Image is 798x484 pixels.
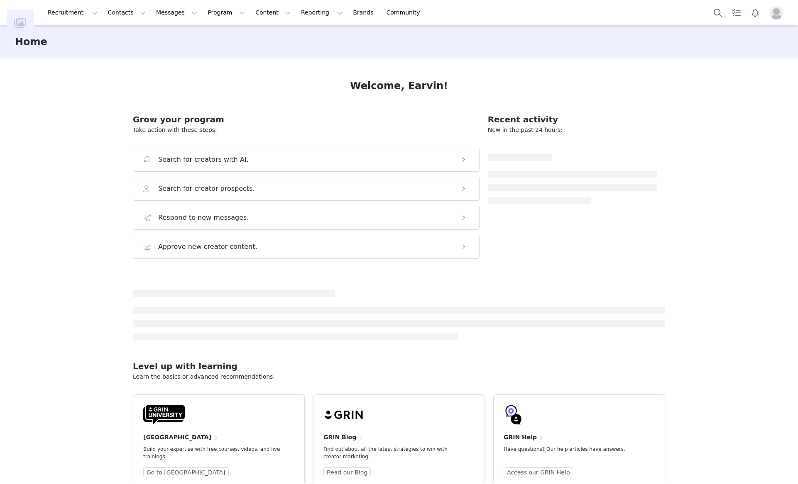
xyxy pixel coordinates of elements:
button: Approve new creator content. [133,235,480,259]
p: Take action with these steps: [133,126,480,134]
h3: Approve new creator content. [158,242,257,252]
h4: GRIN Blog [323,433,356,442]
h2: Recent activity [488,113,657,126]
img: GRIN-University-Logo-Black.svg [143,405,185,425]
a: Read our Blog [323,467,371,477]
button: Notifications [746,3,764,22]
button: Search [709,3,727,22]
h2: Grow your program [133,113,480,126]
button: Search for creators with AI. [133,148,480,172]
p: New in the past 24 hours: [488,126,657,134]
h4: GRIN Help [504,433,537,442]
button: Profile [765,6,791,19]
h1: Welcome, Earvin! [350,78,448,93]
p: Have questions? Our help articles have answers. [504,445,641,453]
p: Find out about all the latest strategies to win with creator marketing. [323,445,461,460]
button: Content [250,3,296,22]
h3: Home [15,34,47,49]
button: Recruitment [43,3,103,22]
p: Learn the basics or advanced recommendations. [133,372,665,381]
img: GRIN-help-icon.svg [504,405,524,425]
button: Search for creator prospects. [133,177,480,201]
a: Community [382,3,429,22]
h3: Search for creator prospects. [158,184,255,194]
button: Program [203,3,250,22]
button: Respond to new messages. [133,206,480,230]
a: Go to [GEOGRAPHIC_DATA] [143,467,229,477]
p: Build your expertise with free courses, videos, and live trainings. [143,445,281,460]
a: Tasks [727,3,746,22]
h2: Level up with learning [133,360,665,372]
button: Contacts [103,3,151,22]
img: placeholder-profile.jpg [770,6,783,19]
button: Reporting [296,3,348,22]
a: Brands [348,3,381,22]
h4: [GEOGRAPHIC_DATA] [143,433,211,442]
a: Access our GRIN Help [504,467,573,477]
img: grin-logo-black.svg [323,405,365,425]
button: Messages [151,3,202,22]
h3: Search for creators with AI. [158,155,249,165]
h3: Respond to new messages. [158,213,249,223]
